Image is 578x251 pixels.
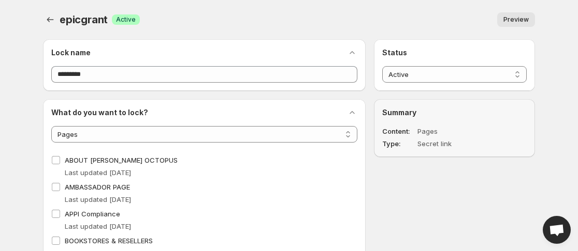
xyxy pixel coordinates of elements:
[543,216,571,244] div: Open chat
[60,13,108,26] span: epicgrant
[382,107,527,118] h2: Summary
[503,15,529,24] span: Preview
[51,107,148,118] h2: What do you want to lock?
[43,12,57,27] button: Back
[382,138,415,149] dt: Type :
[417,138,497,149] dd: Secret link
[65,195,131,203] span: Last updated [DATE]
[65,210,120,218] span: APPI Compliance
[65,222,131,230] span: Last updated [DATE]
[497,12,535,27] button: Preview
[65,237,153,245] span: BOOKSTORES & RESELLERS
[382,48,527,58] h2: Status
[417,126,497,136] dd: Pages
[65,156,178,164] span: ABOUT [PERSON_NAME] OCTOPUS
[51,48,91,58] h2: Lock name
[65,168,131,177] span: Last updated [DATE]
[382,126,415,136] dt: Content :
[116,15,136,24] span: Active
[65,183,130,191] span: AMBASSADOR PAGE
